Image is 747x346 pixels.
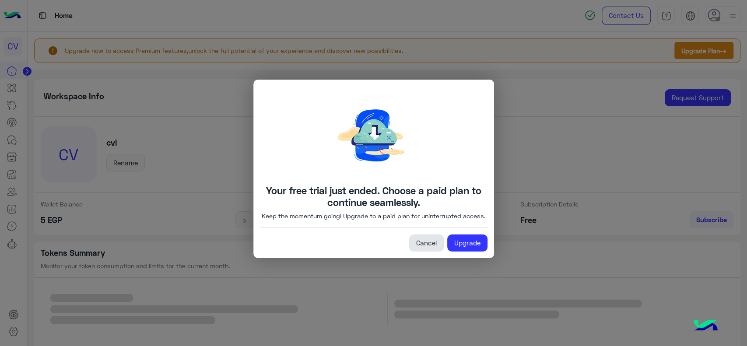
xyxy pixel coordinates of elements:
[260,185,487,208] h4: Your free trial just ended. Choose a paid plan to continue seamlessly.
[690,311,721,342] img: hulul-logo.png
[262,211,485,220] p: Keep the momentum going! Upgrade to a paid plan for uninterrupted access.
[447,234,487,252] a: Upgrade
[409,234,444,252] a: Cancel
[308,86,439,185] img: Downloading.png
